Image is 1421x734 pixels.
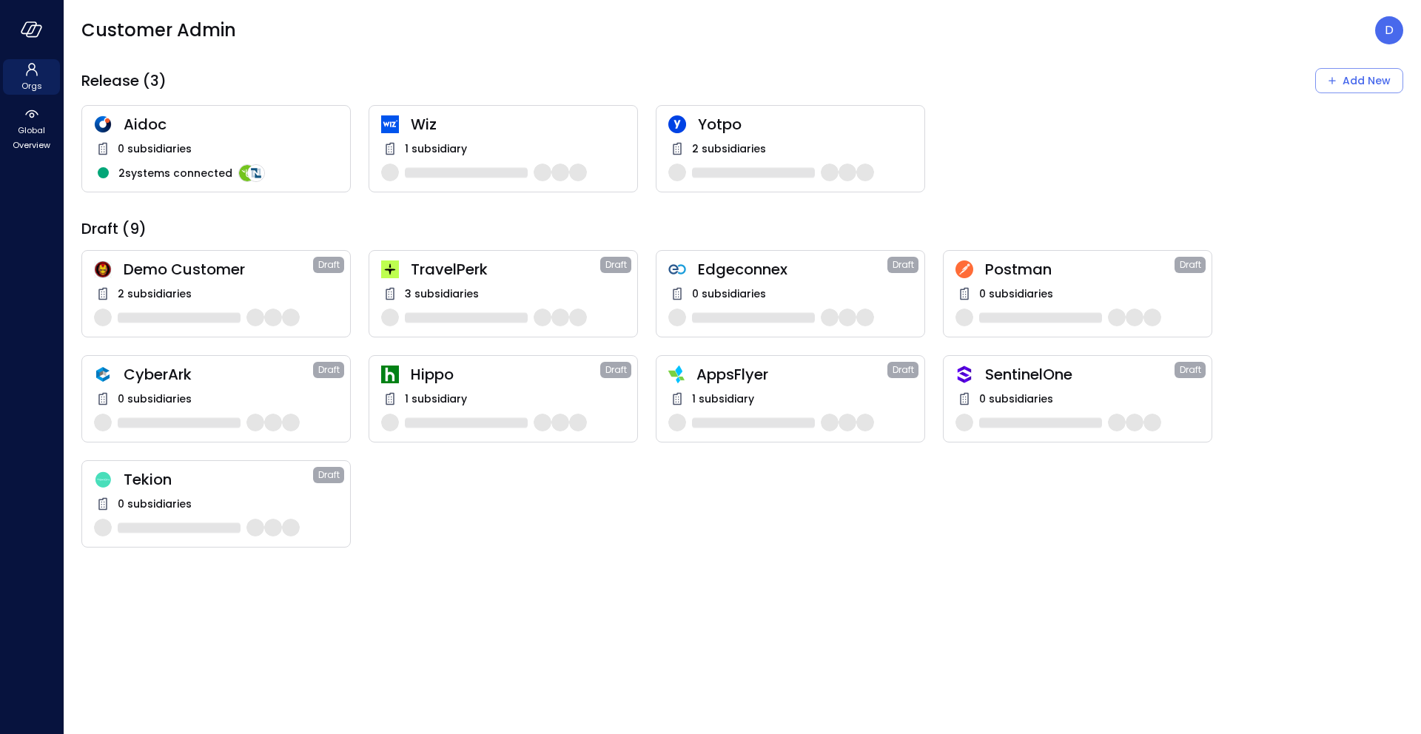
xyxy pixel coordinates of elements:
[81,18,236,42] span: Customer Admin
[1375,16,1403,44] div: Dudu
[9,123,54,152] span: Global Overview
[668,115,686,133] img: rosehlgmm5jjurozkspi
[318,363,340,377] span: Draft
[893,257,914,272] span: Draft
[692,391,754,407] span: 1 subsidiary
[698,115,913,134] span: Yotpo
[979,286,1053,302] span: 0 subsidiaries
[94,366,112,383] img: a5he5ildahzqx8n3jb8t
[1315,68,1403,93] div: Add New Organization
[118,286,192,302] span: 2 subsidiaries
[238,164,256,182] img: integration-logo
[668,366,685,383] img: zbmm8o9awxf8yv3ehdzf
[118,496,192,512] span: 0 subsidiaries
[605,363,627,377] span: Draft
[605,257,627,272] span: Draft
[3,59,60,95] div: Orgs
[696,365,887,384] span: AppsFlyer
[381,260,399,278] img: euz2wel6fvrjeyhjwgr9
[318,257,340,272] span: Draft
[381,115,399,133] img: cfcvbyzhwvtbhao628kj
[405,286,479,302] span: 3 subsidiaries
[81,219,147,238] span: Draft (9)
[668,260,686,278] img: gkfkl11jtdpupy4uruhy
[411,365,600,384] span: Hippo
[955,260,973,278] img: t2hojgg0dluj8wcjhofe
[124,115,338,134] span: Aidoc
[985,365,1175,384] span: SentinelOne
[1315,68,1403,93] button: Add New
[21,78,42,93] span: Orgs
[124,365,313,384] span: CyberArk
[893,363,914,377] span: Draft
[81,71,167,90] span: Release (3)
[1180,363,1201,377] span: Draft
[979,391,1053,407] span: 0 subsidiaries
[411,260,600,279] span: TravelPerk
[1343,72,1391,90] div: Add New
[94,260,112,278] img: scnakozdowacoarmaydw
[94,115,112,133] img: hddnet8eoxqedtuhlo6i
[698,260,887,279] span: Edgeconnex
[118,165,232,181] span: 2 systems connected
[692,286,766,302] span: 0 subsidiaries
[1180,257,1201,272] span: Draft
[124,260,313,279] span: Demo Customer
[3,104,60,154] div: Global Overview
[1385,21,1394,39] p: D
[405,141,467,157] span: 1 subsidiary
[985,260,1175,279] span: Postman
[405,391,467,407] span: 1 subsidiary
[955,366,973,383] img: oujisyhxiqy1h0xilnqx
[118,141,192,157] span: 0 subsidiaries
[247,164,265,182] img: integration-logo
[692,141,766,157] span: 2 subsidiaries
[411,115,625,134] span: Wiz
[118,391,192,407] span: 0 subsidiaries
[94,471,112,488] img: dweq851rzgflucm4u1c8
[381,366,399,383] img: ynjrjpaiymlkbkxtflmu
[124,470,313,489] span: Tekion
[318,468,340,482] span: Draft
